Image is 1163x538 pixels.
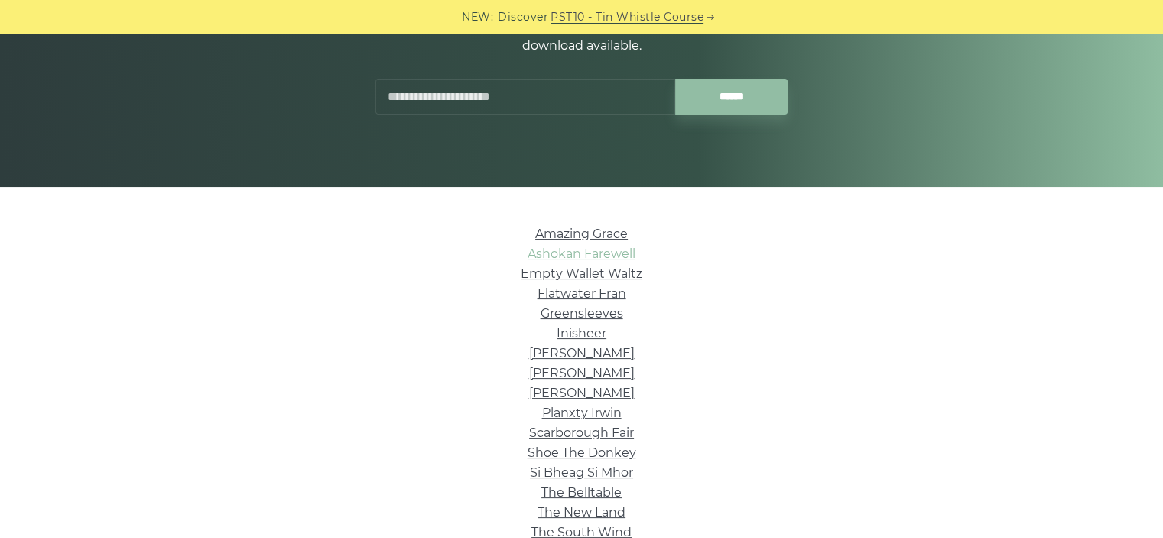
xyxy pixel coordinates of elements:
[528,246,635,261] a: Ashokan Farewell
[462,8,493,26] span: NEW:
[375,16,788,56] p: 10+ Irish Waltzes with sheet music and tin whistle tabs. Free PDF download available.
[529,346,635,360] a: [PERSON_NAME]
[538,505,625,520] a: The New Land
[521,266,642,281] a: Empty Wallet Waltz
[541,306,623,321] a: Greensleeves
[529,426,634,440] a: Scarborough Fair
[557,326,606,341] a: Inisheer
[551,8,703,26] a: PST10 - Tin Whistle Course
[542,406,622,420] a: Planxty Irwin
[541,485,622,500] a: The Belltable
[498,8,548,26] span: Discover
[535,227,628,241] a: Amazing Grace
[528,445,636,460] a: Shoe The Donkey
[530,465,633,480] a: Si­ Bheag Si­ Mhor
[538,286,626,301] a: Flatwater Fran
[529,366,635,380] a: [PERSON_NAME]
[529,386,635,400] a: [PERSON_NAME]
